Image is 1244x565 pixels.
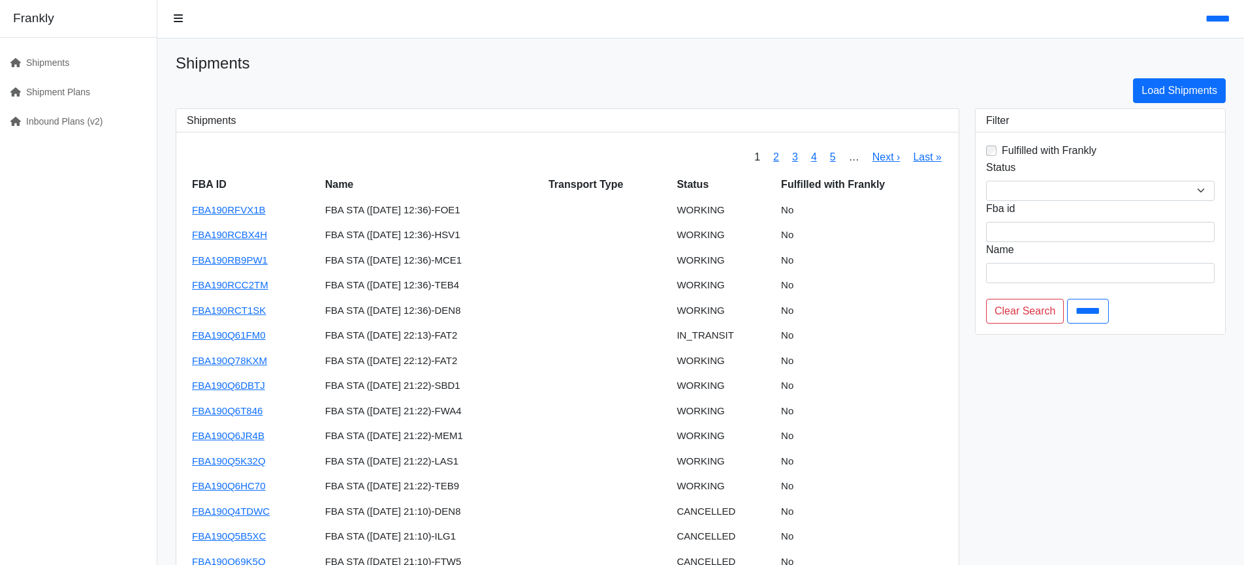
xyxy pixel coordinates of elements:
[192,455,266,466] a: FBA190Q5K32Q
[913,151,942,162] a: Last »
[320,273,543,298] td: FBA STA ([DATE] 12:36)-TEB4
[192,480,266,491] a: FBA190Q6HC70
[776,449,948,474] td: No
[671,222,776,248] td: WORKING
[1133,78,1226,103] a: Load Shipments
[176,54,1226,73] h1: Shipments
[671,423,776,449] td: WORKING
[192,229,267,240] a: FBA190RCBX4H
[320,474,543,499] td: FBA STA ([DATE] 21:22)-TEB9
[671,323,776,348] td: IN_TRANSIT
[320,524,543,549] td: FBA STA ([DATE] 21:10)-ILG1
[776,273,948,298] td: No
[671,474,776,499] td: WORKING
[320,423,543,449] td: FBA STA ([DATE] 21:22)-MEM1
[320,298,543,324] td: FBA STA ([DATE] 12:36)-DEN8
[192,204,266,215] a: FBA190RFVX1B
[320,222,543,248] td: FBA STA ([DATE] 12:36)-HSV1
[192,279,268,290] a: FBA190RCC2TM
[986,201,1015,217] label: Fba id
[320,449,543,474] td: FBA STA ([DATE] 21:22)-LAS1
[192,254,268,266] a: FBA190RB9PW1
[671,273,776,298] td: WORKING
[320,499,543,525] td: FBA STA ([DATE] 21:10)-DEN8
[192,305,266,316] a: FBA190RCT1SK
[671,248,776,273] td: WORKING
[671,449,776,474] td: WORKING
[748,143,767,172] span: 1
[192,506,270,517] a: FBA190Q4TDWC
[192,380,265,391] a: FBA190Q6DBTJ
[671,172,776,198] th: Status
[192,355,267,366] a: FBA190Q78KXM
[192,405,263,416] a: FBA190Q6T846
[776,348,948,374] td: No
[671,399,776,424] td: WORKING
[748,143,948,172] nav: pager
[671,198,776,223] td: WORKING
[773,151,779,162] a: 2
[320,172,543,198] th: Name
[776,323,948,348] td: No
[320,348,543,374] td: FBA STA ([DATE] 22:12)-FAT2
[776,499,948,525] td: No
[320,399,543,424] td: FBA STA ([DATE] 21:22)-FWA4
[671,348,776,374] td: WORKING
[986,114,1215,127] h3: Filter
[842,143,866,172] span: …
[776,248,948,273] td: No
[986,299,1064,324] a: Clear Search
[320,248,543,273] td: FBA STA ([DATE] 12:36)-MCE1
[986,242,1014,258] label: Name
[776,198,948,223] td: No
[671,524,776,549] td: CANCELLED
[872,151,901,162] a: Next ›
[776,298,948,324] td: No
[776,172,948,198] th: Fulfilled with Frankly
[187,172,320,198] th: FBA ID
[192,329,266,341] a: FBA190Q61FM0
[192,530,266,542] a: FBA190Q5B5XC
[187,114,948,127] h3: Shipments
[192,430,264,441] a: FBA190Q6JR4B
[776,222,948,248] td: No
[776,399,948,424] td: No
[1002,143,1096,159] label: Fulfilled with Frankly
[320,373,543,399] td: FBA STA ([DATE] 21:22)-SBD1
[320,198,543,223] td: FBA STA ([DATE] 12:36)-FOE1
[776,524,948,549] td: No
[811,151,817,162] a: 4
[776,373,948,399] td: No
[671,373,776,399] td: WORKING
[830,151,836,162] a: 5
[986,160,1015,176] label: Status
[776,474,948,499] td: No
[792,151,798,162] a: 3
[543,172,671,198] th: Transport Type
[776,423,948,449] td: No
[671,298,776,324] td: WORKING
[671,499,776,525] td: CANCELLED
[320,323,543,348] td: FBA STA ([DATE] 22:13)-FAT2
